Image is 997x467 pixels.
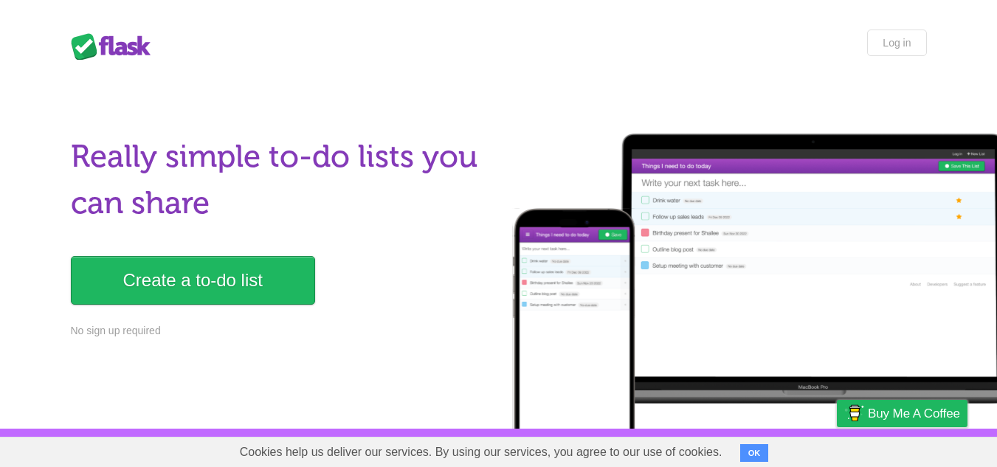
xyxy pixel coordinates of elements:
[71,323,490,339] p: No sign up required
[868,401,960,426] span: Buy me a coffee
[225,437,737,467] span: Cookies help us deliver our services. By using our services, you agree to our use of cookies.
[71,256,315,305] a: Create a to-do list
[740,444,769,462] button: OK
[71,134,490,226] h1: Really simple to-do lists you can share
[844,401,864,426] img: Buy me a coffee
[837,400,967,427] a: Buy me a coffee
[867,30,926,56] a: Log in
[71,33,159,60] div: Flask Lists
